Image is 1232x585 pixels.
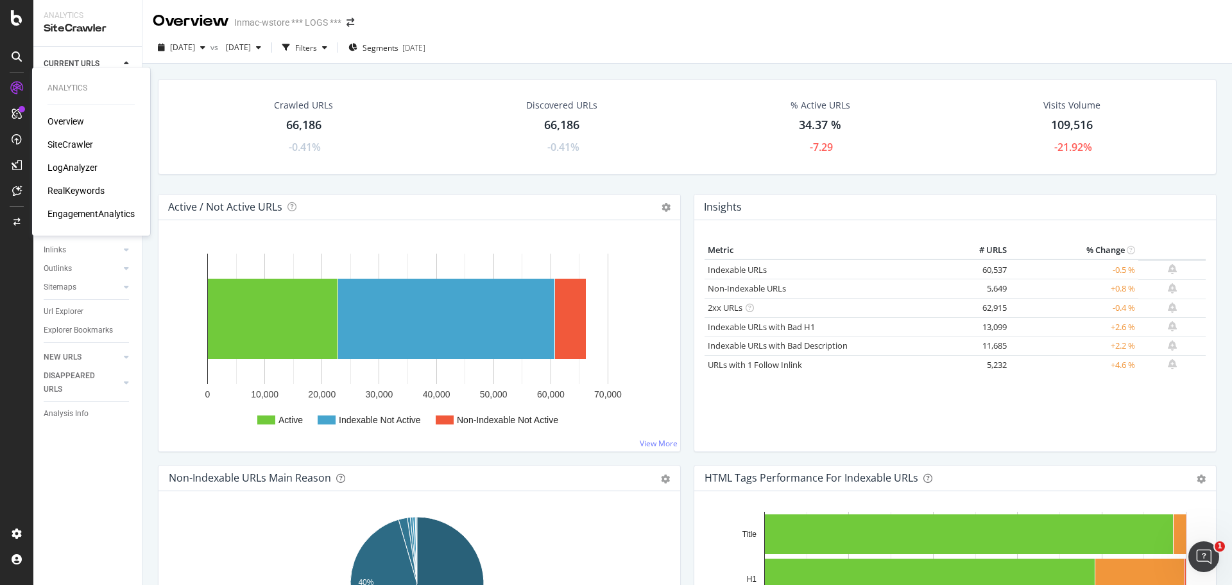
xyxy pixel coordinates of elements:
td: 13,099 [959,317,1010,336]
a: Sitemaps [44,281,120,294]
div: Visits Volume [1043,99,1100,112]
a: 2xx URLs [708,302,742,313]
td: -0.5 % [1010,259,1138,279]
a: DISAPPEARED URLS [44,369,120,396]
td: 11,685 [959,336,1010,356]
td: +0.8 % [1010,279,1138,299]
div: [DATE] [402,42,425,53]
a: Overview [47,115,84,128]
div: arrow-right-arrow-left [346,18,354,27]
div: -21.92% [1054,140,1092,155]
td: +4.6 % [1010,355,1138,374]
div: Outlinks [44,262,72,275]
div: bell-plus [1168,321,1177,331]
div: Inlinks [44,243,66,257]
div: Explorer Bookmarks [44,324,113,337]
div: Analytics [47,83,135,94]
div: NEW URLS [44,351,81,364]
a: RealKeywords [47,184,105,197]
text: 50,000 [480,389,508,399]
a: Url Explorer [44,305,133,319]
text: 10,000 [251,389,278,399]
div: Url Explorer [44,305,83,319]
a: CURRENT URLS [44,57,120,71]
div: bell-plus [1168,340,1177,351]
div: Filters [295,42,317,53]
div: bell-plus [1168,283,1177,293]
a: EngagementAnalytics [47,207,135,220]
text: 70,000 [594,389,622,399]
div: gear [661,475,670,484]
text: 20,000 [308,389,336,399]
td: 5,649 [959,279,1010,299]
a: LogAnalyzer [47,161,98,174]
svg: A chart. [169,241,670,441]
div: bell-plus [1168,359,1177,369]
text: Indexable Not Active [339,415,421,425]
span: Segments [363,42,398,53]
span: 2025 Aug. 1st [170,42,195,53]
a: NEW URLS [44,351,120,364]
button: Segments[DATE] [343,37,431,58]
div: Overview [153,10,229,32]
div: Non-Indexable URLs Main Reason [169,471,331,484]
a: Non-Indexable URLs [708,283,786,294]
text: Active [278,415,303,425]
div: Sitemaps [44,281,76,294]
td: +2.6 % [1010,317,1138,336]
div: CURRENT URLS [44,57,99,71]
th: Metric [705,241,959,260]
span: vs [210,42,221,53]
iframe: Intercom live chat [1188,541,1219,572]
div: 34.37 % [799,117,841,134]
text: 30,000 [366,389,393,399]
button: [DATE] [221,37,266,58]
a: Analysis Info [44,407,133,421]
a: View More [640,438,678,449]
a: Inlinks [44,243,120,257]
div: bell-plus [1168,302,1177,313]
a: Indexable URLs with Bad H1 [708,321,815,333]
div: bell-plus [1168,264,1177,274]
div: SiteCrawler [44,21,132,36]
div: Analytics [44,10,132,21]
div: DISAPPEARED URLS [44,369,108,396]
div: % Active URLs [791,99,850,112]
div: Discovered URLs [526,99,597,112]
text: Non-Indexable Not Active [457,415,558,425]
th: % Change [1010,241,1138,260]
div: Analysis Info [44,407,89,421]
div: -0.41% [289,140,321,155]
div: 66,186 [286,117,321,134]
text: 60,000 [537,389,565,399]
span: 2025 Jul. 1st [221,42,251,53]
td: -0.4 % [1010,299,1138,318]
a: Indexable URLs with Bad Description [708,340,848,351]
h4: Active / Not Active URLs [168,198,282,216]
a: Outlinks [44,262,120,275]
td: 60,537 [959,259,1010,279]
text: 40,000 [423,389,450,399]
div: -0.41% [547,140,579,155]
td: 62,915 [959,299,1010,318]
h4: Insights [704,198,742,216]
td: 5,232 [959,355,1010,374]
td: +2.2 % [1010,336,1138,356]
div: Crawled URLs [274,99,333,112]
a: Explorer Bookmarks [44,324,133,337]
div: 66,186 [544,117,579,134]
text: Title [742,530,757,539]
text: H1 [747,575,757,584]
th: # URLS [959,241,1010,260]
a: Indexable URLs [708,264,767,275]
div: 109,516 [1051,117,1093,134]
a: SiteCrawler [47,138,93,151]
text: 0 [205,389,210,399]
button: Filters [277,37,332,58]
button: [DATE] [153,37,210,58]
